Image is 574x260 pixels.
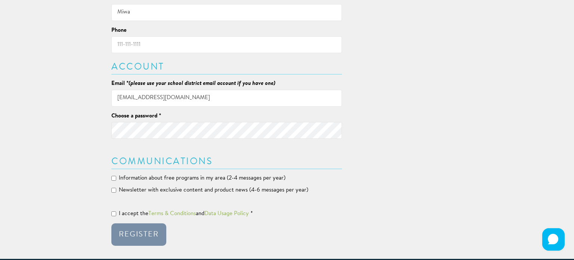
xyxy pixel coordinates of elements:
input: I accept theTerms & ConditionsandData Usage Policy* [111,211,116,216]
button: Register [111,223,166,246]
span: I accept the [119,211,148,217]
em: (please use your school district email account if you have one) [129,81,275,86]
span: Information about free programs in my area (2-4 messages per year) [119,175,286,181]
label: Choose a password * [111,112,161,120]
span: Newsletter with exclusive content and product news (4-6 messages per year) [119,187,308,193]
input: jane@example.com [111,90,342,107]
input: 111-111-1111 [111,36,342,53]
iframe: HelpCrunch [540,226,567,253]
input: Newsletter with exclusive content and product news (4-6 messages per year) [111,188,116,193]
h3: Communications [111,157,342,166]
label: Phone [111,27,127,34]
span: Email * [111,81,129,86]
input: Doe [111,4,342,21]
input: Information about free programs in my area (2-4 messages per year) [111,176,116,181]
a: Data Usage Policy [204,211,249,217]
span: and [196,211,204,217]
h3: Account [111,62,342,72]
div: Register [119,231,159,238]
a: Terms & Conditions [148,211,196,217]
